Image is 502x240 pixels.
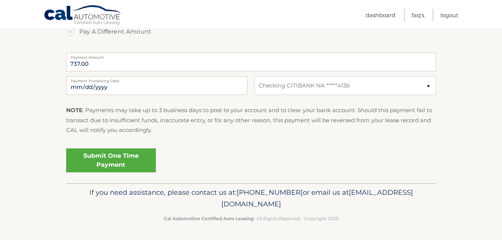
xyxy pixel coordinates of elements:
[66,76,247,82] label: Payment Processing Date
[66,53,436,59] label: Payment Amount
[66,148,156,172] a: Submit One Time Payment
[440,9,458,21] a: Logout
[66,24,436,39] label: Pay A Different Amount
[44,5,122,27] a: Cal Automotive
[237,188,303,197] span: [PHONE_NUMBER]
[66,53,436,71] input: Payment Amount
[366,9,395,21] a: Dashboard
[412,9,424,21] a: FAQ's
[71,187,431,210] p: If you need assistance, please contact us at: or email us at
[66,76,247,95] input: Payment Date
[66,105,436,135] p: : Payments may take up to 3 business days to post to your account and to clear your bank account....
[66,107,83,114] strong: NOTE
[71,215,431,222] p: - All Rights Reserved - Copyright 2025
[164,216,253,221] strong: Cal Automotive Certified Auto Leasing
